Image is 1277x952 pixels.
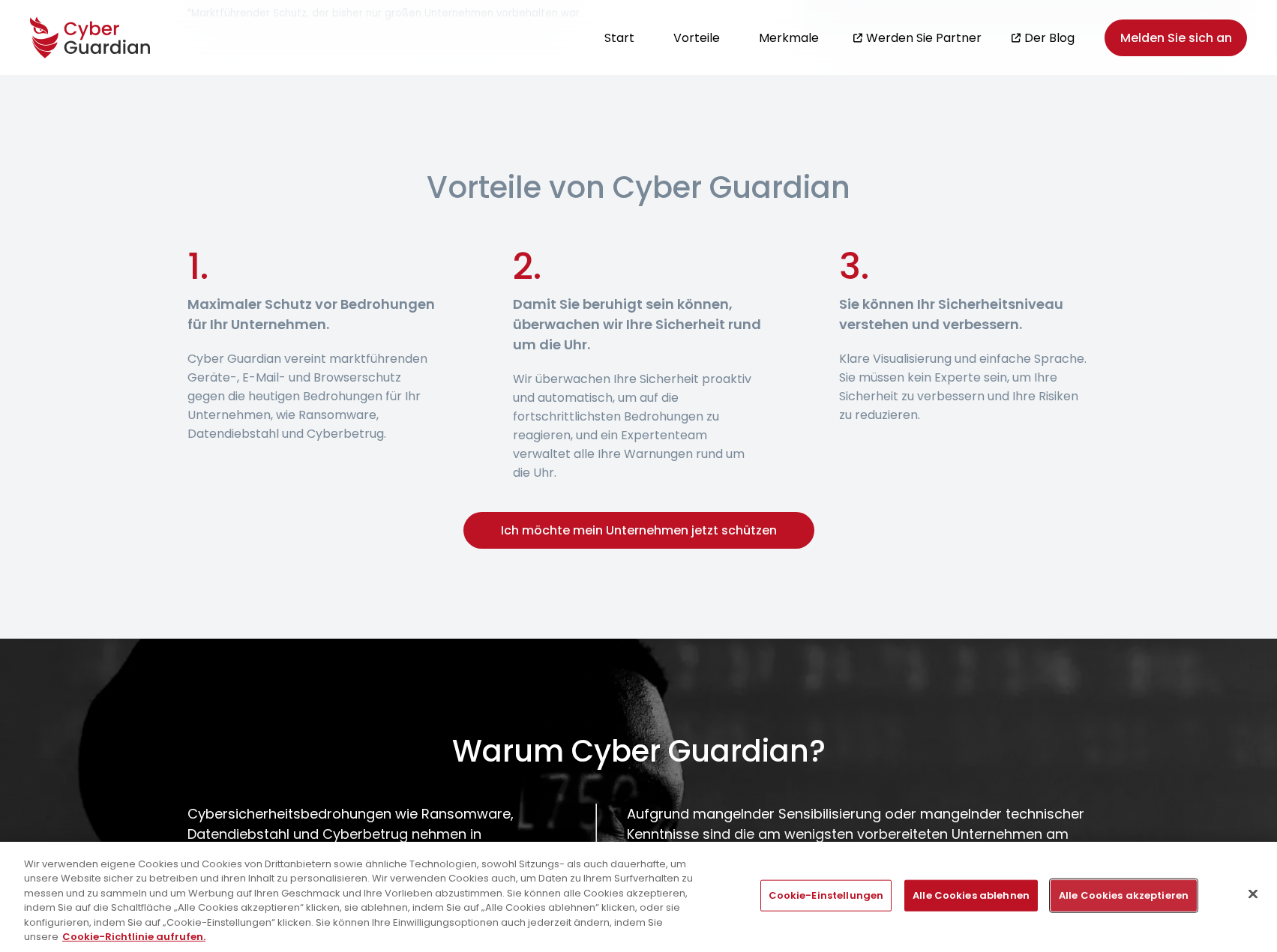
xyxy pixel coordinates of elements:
[1237,878,1270,911] button: Schließen
[760,880,892,912] button: Cookie-Einstellungen. Öffnet das Dialogfeld „Präferenzcenter“.
[839,241,869,292] font: 3.
[866,29,982,46] font: Werden Sie Partner
[463,512,814,549] button: Ich möchte mein Unternehmen jetzt schützen
[427,166,850,208] font: Vorteile von Cyber ​​Guardian
[627,804,1084,864] font: Aufgrund mangelnder Sensibilisierung oder mangelnder technischer Kenntnisse sind die am wenigsten...
[866,28,982,47] a: Werden Sie Partner
[913,888,1030,903] font: Alle Cookies ablehnen
[604,29,634,46] font: Start
[513,241,541,292] font: 2.
[187,295,435,334] font: Maximaler Schutz vor Bedrohungen für Ihr Unternehmen.
[754,28,823,48] button: Merkmale
[501,522,777,539] font: Ich möchte mein Unternehmen jetzt schützen
[513,370,751,481] font: Wir überwachen Ihre Sicherheit proaktiv und automatisch, um auf die fortschrittlichsten Bedrohung...
[759,29,819,46] font: Merkmale
[673,29,720,46] font: Vorteile
[187,241,208,292] font: 1.
[1051,880,1197,912] button: Alle Cookies akzeptieren
[839,295,1063,334] font: Sie können Ihr Sicherheitsniveau verstehen und verbessern.
[62,930,205,944] font: Cookie-Richtlinie aufrufen.
[513,295,761,354] font: Damit Sie beruhigt sein können, überwachen wir Ihre Sicherheit rund um die Uhr.
[1024,28,1075,47] a: Der Blog
[1059,888,1189,903] font: Alle Cookies akzeptieren
[1105,19,1247,56] a: Melden Sie sich an
[839,350,1087,424] font: Klare Visualisierung und einfache Sprache. Sie müssen kein Experte sein, um Ihre Sicherheit zu ve...
[187,350,427,442] font: Cyber ​​Guardian vereint marktführenden Geräte-, E-Mail- und Browserschutz gegen die heutigen Bed...
[62,930,205,944] a: Weitere Informationen zu Ihrer Privatsphäre werden in einem neuen Tab geöffnet
[1120,29,1232,46] font: Melden Sie sich an
[452,730,826,772] font: Warum Cyber ​​Guardian?
[904,880,1038,912] button: Alle Cookies ablehnen
[669,28,724,48] button: Vorteile
[187,804,514,884] font: Cybersicherheitsbedrohungen wie Ransomware, Datendiebstahl und Cyberbetrug nehmen in schwindelerr...
[24,857,693,945] font: Wir verwenden eigene Cookies und Cookies von Drittanbietern sowie ähnliche Technologien, sowohl S...
[769,888,884,903] font: Cookie-Einstellungen
[600,28,639,48] button: Start
[1024,29,1075,46] font: Der Blog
